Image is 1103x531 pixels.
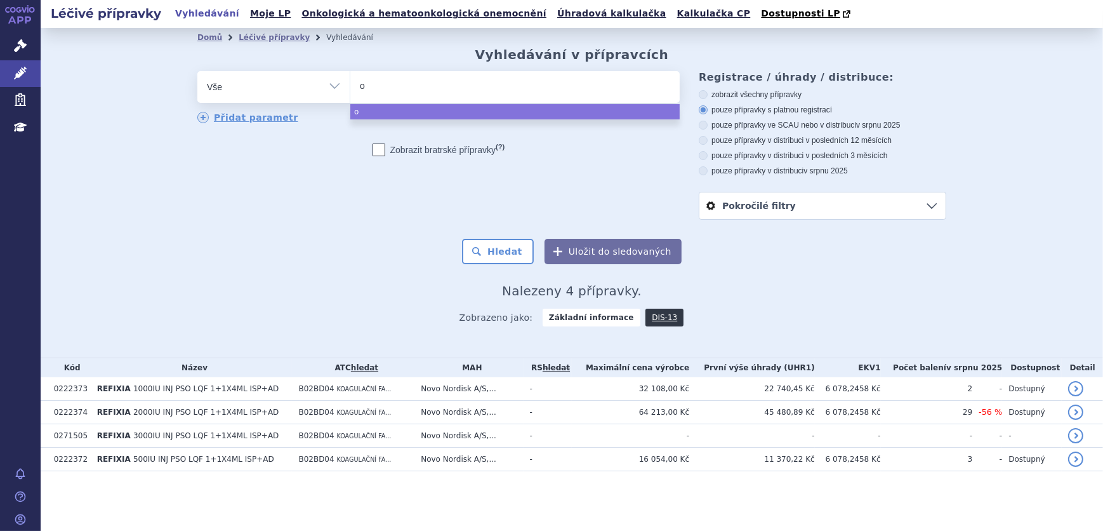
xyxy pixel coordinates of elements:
[414,448,523,471] td: Novo Nordisk A/S,...
[699,192,946,219] a: Pokročilé filtry
[298,408,334,417] span: B02BD04
[414,401,523,424] td: Novo Nordisk A/S,...
[414,377,523,401] td: Novo Nordisk A/S,...
[699,105,946,115] label: pouze přípravky s platnou registrací
[1002,448,1062,471] td: Dostupný
[543,363,570,372] a: vyhledávání neobsahuje žádnou platnou referenční skupinu
[699,71,946,83] h3: Registrace / úhrady / distribuce:
[1068,381,1083,396] a: detail
[326,28,390,47] li: Vyhledávání
[48,377,91,401] td: 0222373
[475,47,669,62] h2: Vyhledávání v přípravcích
[545,239,682,264] button: Uložit do sledovaných
[1002,358,1062,377] th: Dostupnost
[553,5,670,22] a: Úhradová kalkulačka
[699,120,946,130] label: pouze přípravky ve SCAU nebo v distribuci
[97,408,131,417] span: REFIXIA
[645,309,684,326] a: DIS-13
[298,5,550,22] a: Onkologická a hematoonkologická onemocnění
[292,358,414,377] th: ATC
[815,358,881,377] th: EKV1
[298,431,334,440] span: B02BD04
[699,166,946,176] label: pouze přípravky v distribuci
[1068,452,1083,467] a: detail
[496,143,505,151] abbr: (?)
[462,239,534,264] button: Hledat
[350,104,680,119] li: o
[856,121,900,130] span: v srpnu 2025
[689,358,815,377] th: První výše úhrady (UHR1)
[373,144,505,156] label: Zobrazit bratrské přípravky
[1002,401,1062,424] td: Dostupný
[972,424,1002,448] td: -
[881,424,973,448] td: -
[197,112,298,123] a: Přidat parametr
[761,8,840,18] span: Dostupnosti LP
[133,431,279,440] span: 3000IU INJ PSO LQF 1+1X4ML ISP+AD
[298,455,334,464] span: B02BD04
[337,409,392,416] span: KOAGULAČNÍ FA...
[699,151,946,161] label: pouze přípravky v distribuci v posledních 3 měsících
[572,448,689,471] td: 16 054,00 Kč
[699,135,946,145] label: pouze přípravky v distribuci v posledních 12 měsících
[815,377,881,401] td: 6 078,2458 Kč
[757,5,857,23] a: Dostupnosti LP
[803,166,847,175] span: v srpnu 2025
[881,358,1003,377] th: Počet balení
[459,309,533,326] span: Zobrazeno jako:
[689,424,815,448] td: -
[524,377,572,401] td: -
[572,401,689,424] td: 64 213,00 Kč
[1062,358,1103,377] th: Detail
[572,424,689,448] td: -
[543,363,570,372] del: hledat
[524,424,572,448] td: -
[979,407,1002,417] span: -56 %
[815,401,881,424] td: 6 078,2458 Kč
[414,358,523,377] th: MAH
[351,363,378,372] a: hledat
[48,401,91,424] td: 0222374
[524,401,572,424] td: -
[543,309,640,326] strong: Základní informace
[414,424,523,448] td: Novo Nordisk A/S,...
[48,448,91,471] td: 0222372
[1068,405,1083,420] a: detail
[972,448,1002,471] td: -
[524,448,572,471] td: -
[1002,377,1062,401] td: Dostupný
[133,384,279,393] span: 1000IU INJ PSO LQF 1+1X4ML ISP+AD
[239,33,310,42] a: Léčivé přípravky
[699,90,946,100] label: zobrazit všechny přípravky
[689,377,815,401] td: 22 740,45 Kč
[133,455,274,464] span: 500IU INJ PSO LQF 1+1X4ML ISP+AD
[972,377,1002,401] td: -
[298,384,334,393] span: B02BD04
[246,5,294,22] a: Moje LP
[815,424,881,448] td: -
[524,358,572,377] th: RS
[91,358,293,377] th: Název
[815,448,881,471] td: 6 078,2458 Kč
[946,363,1002,372] span: v srpnu 2025
[48,358,91,377] th: Kód
[572,358,689,377] th: Maximální cena výrobce
[689,401,815,424] td: 45 480,89 Kč
[673,5,755,22] a: Kalkulačka CP
[41,4,171,22] h2: Léčivé přípravky
[881,448,973,471] td: 3
[133,408,279,417] span: 2000IU INJ PSO LQF 1+1X4ML ISP+AD
[337,386,392,393] span: KOAGULAČNÍ FA...
[881,401,973,424] td: 29
[48,424,91,448] td: 0271505
[502,283,642,299] span: Nalezeny 4 přípravky.
[97,455,131,464] span: REFIXIA
[337,433,392,440] span: KOAGULAČNÍ FA...
[1068,428,1083,443] a: detail
[97,431,131,440] span: REFIXIA
[197,33,222,42] a: Domů
[572,377,689,401] td: 32 108,00 Kč
[689,448,815,471] td: 11 370,22 Kč
[97,384,131,393] span: REFIXIA
[1002,424,1062,448] td: -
